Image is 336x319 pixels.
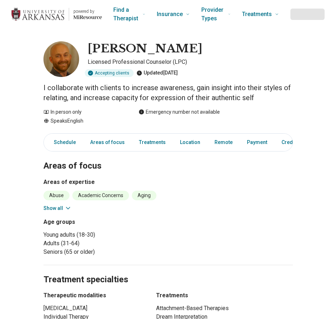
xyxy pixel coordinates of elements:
h2: Treatment specialties [43,257,293,286]
span: Treatments [242,9,272,19]
span: Provider Types [201,5,225,24]
a: Home page [11,3,102,26]
a: Schedule [45,135,80,150]
div: Speaks English [43,117,124,125]
span: Insurance [157,9,183,19]
h2: Areas of focus [43,143,293,172]
p: I collaborate with clients to increase awareness, gain insight into their styles of relating, and... [43,83,293,103]
li: [MEDICAL_DATA] [43,304,143,313]
li: Academic Concerns [72,191,129,200]
span: Find a Therapist [113,5,140,24]
h3: Therapeutic modalities [43,291,143,300]
li: Aging [132,191,156,200]
li: Attachment-Based Therapies [156,304,293,313]
a: Areas of focus [86,135,129,150]
a: Location [176,135,205,150]
p: Licensed Professional Counselor (LPC) [88,58,293,66]
a: Credentials [277,135,313,150]
h3: Treatments [156,291,293,300]
img: Tyler Quattlebaum, Licensed Professional Counselor (LPC) [43,41,79,77]
a: Treatments [135,135,170,150]
li: Young adults (18-30) [43,231,165,239]
li: Adults (31-64) [43,239,165,248]
p: powered by [73,9,102,14]
div: In person only [43,108,124,116]
li: Seniors (65 or older) [43,248,165,256]
li: Abuse [43,191,69,200]
a: Remote [210,135,237,150]
div: Accepting clients [85,69,134,77]
h1: [PERSON_NAME] [88,41,202,56]
button: Show all [43,205,72,212]
div: Updated [DATE] [136,69,178,77]
h3: Areas of expertise [43,178,293,186]
h3: Age groups [43,218,165,226]
div: Emergency number not available [139,108,220,116]
a: Payment [243,135,272,150]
